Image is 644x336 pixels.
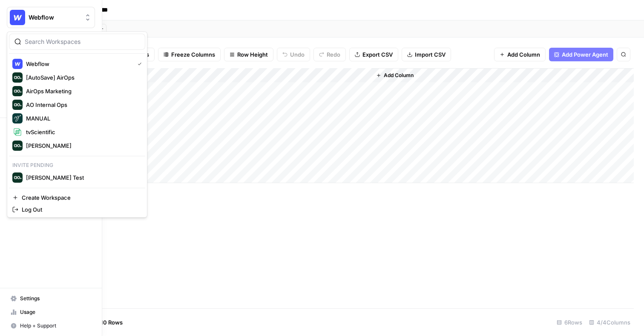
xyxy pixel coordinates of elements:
[26,101,138,109] span: AO Internal Ops
[9,160,145,171] p: Invite pending
[22,205,138,214] span: Log Out
[29,13,80,22] span: Webflow
[7,305,95,319] a: Usage
[171,50,215,59] span: Freeze Columns
[290,50,305,59] span: Undo
[349,48,398,61] button: Export CSV
[12,127,23,137] img: tvScientific Logo
[507,50,540,59] span: Add Column
[12,113,23,123] img: MANUAL Logo
[26,173,138,182] span: [PERSON_NAME] Test
[327,50,340,59] span: Redo
[10,10,25,25] img: Webflow Logo
[277,48,310,61] button: Undo
[7,7,95,28] button: Workspace: Webflow
[26,141,138,150] span: [PERSON_NAME]
[12,100,23,110] img: AO Internal Ops Logo
[9,204,145,215] a: Log Out
[22,193,138,202] span: Create Workspace
[12,141,23,151] img: Zoe Jessup Logo
[7,292,95,305] a: Settings
[9,192,145,204] a: Create Workspace
[89,318,123,327] span: Add 10 Rows
[362,50,393,59] span: Export CSV
[20,295,91,302] span: Settings
[26,114,138,123] span: MANUAL
[26,60,131,68] span: Webflow
[224,48,273,61] button: Row Height
[12,59,23,69] img: Webflow Logo
[20,322,91,330] span: Help + Support
[7,32,147,218] div: Workspace: Webflow
[562,50,608,59] span: Add Power Agent
[26,87,138,95] span: AirOps Marketing
[12,86,23,96] img: AirOps Marketing Logo
[373,70,417,81] button: Add Column
[12,72,23,83] img: [AutoSave] AirOps Logo
[549,48,613,61] button: Add Power Agent
[402,48,451,61] button: Import CSV
[7,319,95,333] button: Help + Support
[553,316,586,329] div: 6 Rows
[25,37,140,46] input: Search Workspaces
[494,48,546,61] button: Add Column
[26,73,138,82] span: [AutoSave] AirOps
[313,48,346,61] button: Redo
[158,48,221,61] button: Freeze Columns
[26,128,138,136] span: tvScientific
[237,50,268,59] span: Row Height
[415,50,446,59] span: Import CSV
[12,172,23,183] img: Dillon Test Logo
[586,316,634,329] div: 4/4 Columns
[20,308,91,316] span: Usage
[384,72,414,79] span: Add Column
